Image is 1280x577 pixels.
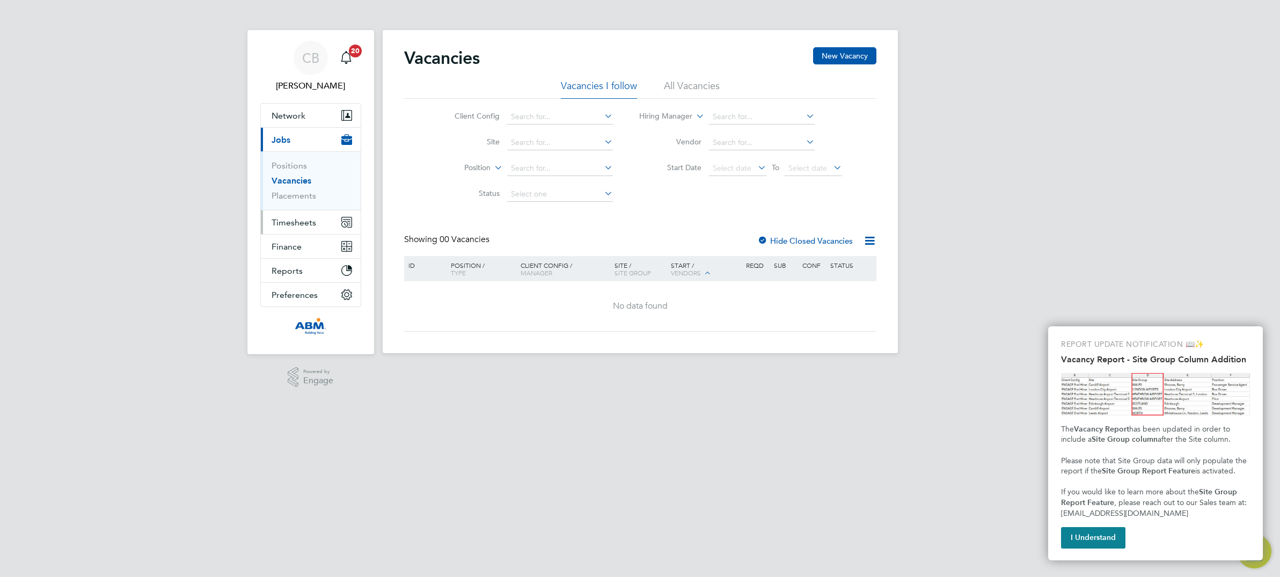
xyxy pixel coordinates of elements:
button: New Vacancy [813,47,876,64]
div: No data found [406,301,875,312]
div: Reqd [743,256,771,274]
span: has been updated in order to include a [1061,425,1232,444]
span: , please reach out to our Sales team at: [EMAIL_ADDRESS][DOMAIN_NAME] [1061,498,1249,518]
label: Status [438,188,500,198]
span: The [1061,425,1074,434]
a: Placements [272,191,316,201]
input: Search for... [507,109,613,125]
div: Vacancy Report - Site Group Column Addition [1048,326,1263,560]
div: Conf [800,256,828,274]
a: Positions [272,160,307,171]
span: Network [272,111,305,121]
span: Timesheets [272,217,316,228]
div: Status [828,256,874,274]
span: Please note that Site Group data will only populate the report if the [1061,456,1249,476]
div: Sub [771,256,799,274]
div: Client Config / [518,256,612,282]
span: 20 [349,45,362,57]
label: Site [438,137,500,147]
a: Go to home page [260,318,361,335]
span: after the Site column. [1158,435,1231,444]
span: Select date [788,163,827,173]
h2: Vacancies [404,47,480,69]
li: All Vacancies [664,79,720,99]
span: is activated. [1195,466,1235,476]
span: If you would like to learn more about the [1061,487,1199,496]
button: I Understand [1061,527,1125,549]
a: Vacancies [272,176,311,186]
img: abm1-logo-retina.png [295,318,326,335]
div: Start / [668,256,743,283]
span: 00 Vacancies [440,234,489,245]
span: Powered by [303,367,333,376]
input: Search for... [507,161,613,176]
label: Position [429,163,491,173]
span: Type [451,268,466,277]
input: Search for... [709,135,815,150]
span: Craig Bennett [260,79,361,92]
span: Manager [521,268,552,277]
li: Vacancies I follow [561,79,637,99]
div: Position / [443,256,518,282]
strong: Vacancy Report [1074,425,1129,434]
span: Preferences [272,290,318,300]
input: Search for... [709,109,815,125]
h2: Vacancy Report - Site Group Column Addition [1061,354,1250,364]
p: REPORT UPDATE NOTIFICATION 📖✨ [1061,339,1250,350]
label: Start Date [640,163,701,172]
strong: Site Group column [1092,435,1158,444]
div: Showing [404,234,492,245]
span: Reports [272,266,303,276]
label: Hide Closed Vacancies [757,236,853,246]
input: Search for... [507,135,613,150]
div: Site / [612,256,668,282]
label: Hiring Manager [631,111,692,122]
strong: Site Group Report Feature [1061,487,1239,507]
label: Vendor [640,137,701,147]
span: To [769,160,782,174]
a: Go to account details [260,41,361,92]
span: CB [302,51,319,65]
nav: Main navigation [247,30,374,354]
strong: Site Group Report Feature [1102,466,1195,476]
span: Vendors [671,268,701,277]
span: Finance [272,242,302,252]
span: Select date [713,163,751,173]
span: Jobs [272,135,290,145]
label: Client Config [438,111,500,121]
div: ID [406,256,443,274]
span: Engage [303,376,333,385]
input: Select one [507,187,613,202]
span: Site Group [615,268,651,277]
img: Site Group Column in Vacancy Report [1061,373,1250,415]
